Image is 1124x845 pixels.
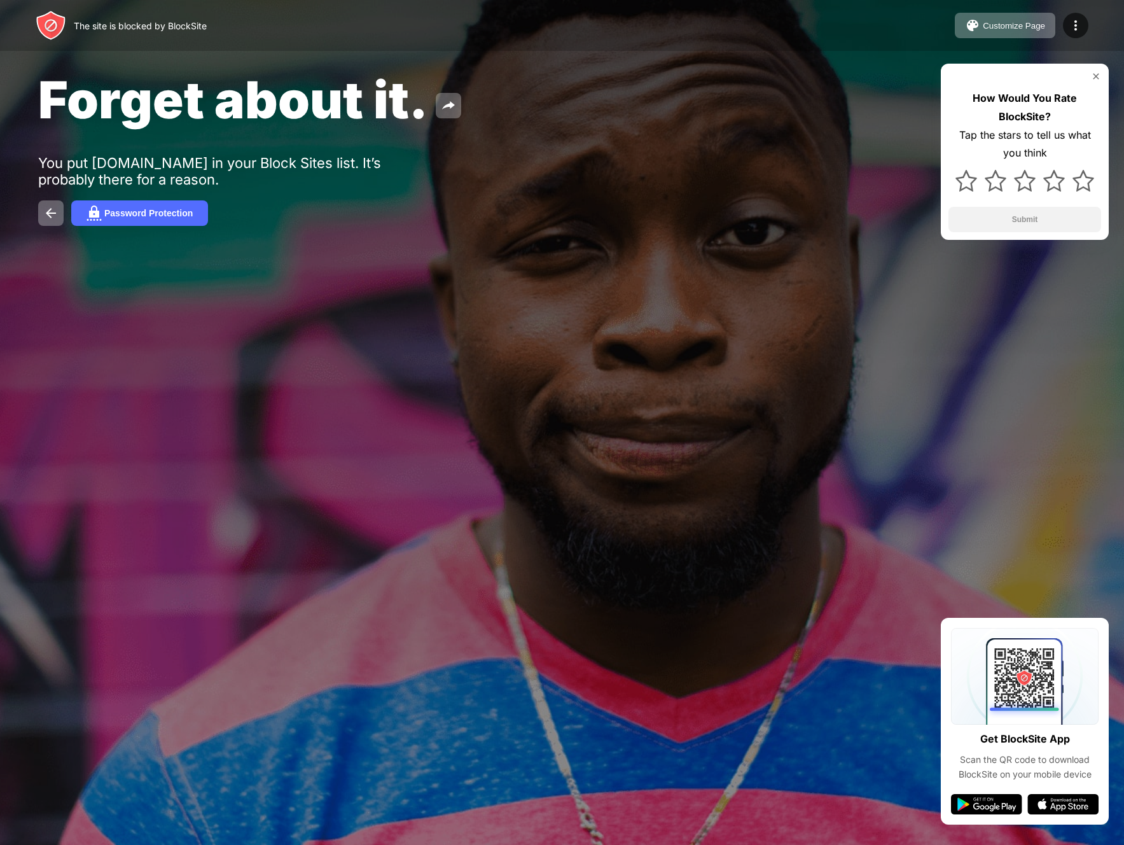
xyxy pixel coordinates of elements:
[441,98,456,113] img: share.svg
[104,208,193,218] div: Password Protection
[1027,794,1099,814] img: app-store.svg
[948,89,1101,126] div: How Would You Rate BlockSite?
[1043,170,1065,192] img: star.svg
[985,170,1006,192] img: star.svg
[965,18,980,33] img: pallet.svg
[87,206,102,221] img: password.svg
[951,753,1099,781] div: Scan the QR code to download BlockSite on your mobile device
[38,69,428,130] span: Forget about it.
[980,730,1070,748] div: Get BlockSite App
[1072,170,1094,192] img: star.svg
[948,207,1101,232] button: Submit
[955,13,1055,38] button: Customize Page
[951,794,1022,814] img: google-play.svg
[955,170,977,192] img: star.svg
[38,155,431,188] div: You put [DOMAIN_NAME] in your Block Sites list. It’s probably there for a reason.
[1091,71,1101,81] img: rate-us-close.svg
[983,21,1045,31] div: Customize Page
[43,206,59,221] img: back.svg
[948,126,1101,163] div: Tap the stars to tell us what you think
[36,10,66,41] img: header-logo.svg
[74,20,207,31] div: The site is blocked by BlockSite
[1068,18,1083,33] img: menu-icon.svg
[71,200,208,226] button: Password Protection
[1014,170,1036,192] img: star.svg
[951,628,1099,725] img: qrcode.svg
